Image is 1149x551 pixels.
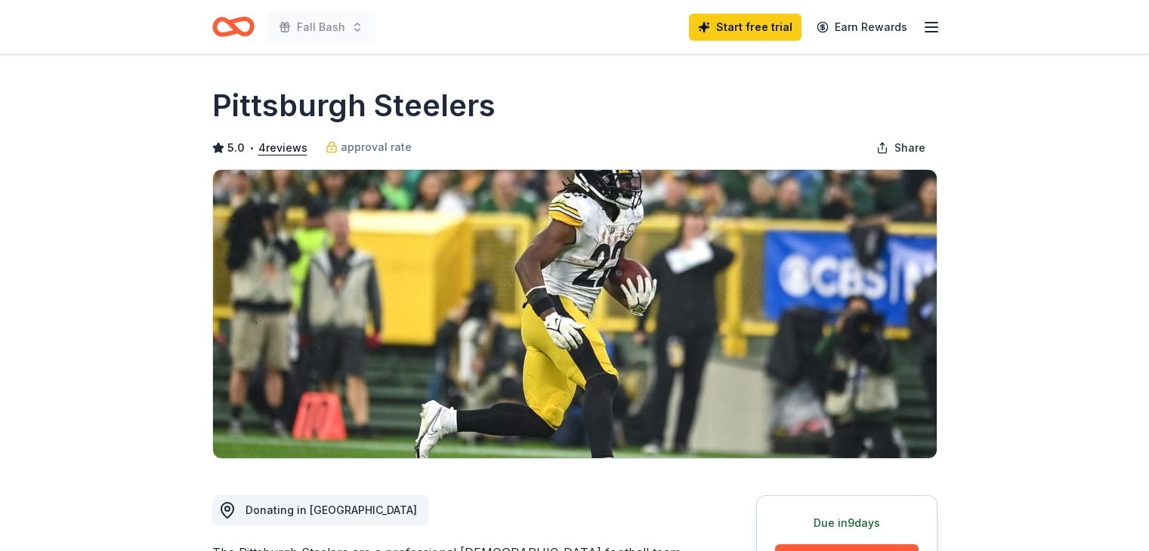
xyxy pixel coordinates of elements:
[808,14,916,41] a: Earn Rewards
[258,139,307,157] button: 4reviews
[227,139,245,157] span: 5.0
[341,138,412,156] span: approval rate
[246,503,417,516] span: Donating in [GEOGRAPHIC_DATA]
[689,14,802,41] a: Start free trial
[864,133,937,163] button: Share
[894,139,925,157] span: Share
[212,85,496,127] h1: Pittsburgh Steelers
[775,514,919,532] div: Due in 9 days
[297,18,345,36] span: Fall Bash
[213,170,937,458] img: Image for Pittsburgh Steelers
[249,142,254,154] span: •
[326,138,412,156] a: approval rate
[267,12,375,42] button: Fall Bash
[212,9,255,45] a: Home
